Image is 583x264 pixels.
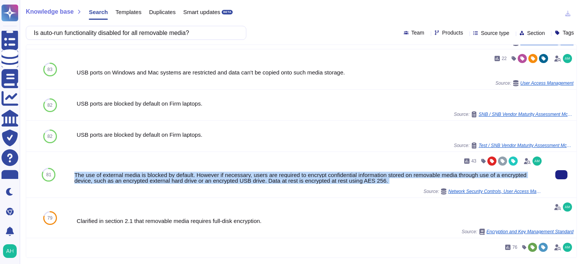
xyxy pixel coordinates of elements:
img: user [563,202,572,212]
span: 82 [47,134,52,139]
div: BETA [222,10,233,14]
span: Source: [424,188,543,194]
span: Search [89,9,108,15]
div: Clarified in section 2.1 that removable media requires full-disk encryption. [77,218,574,224]
span: 76 [512,245,517,250]
span: 22 [502,56,507,61]
img: user [563,243,572,252]
div: USB ports are blocked by default on Firm laptops. [77,101,574,106]
input: Search a question or template... [30,26,238,40]
span: Templates [115,9,141,15]
span: Section [527,30,545,36]
span: Source: [462,229,574,235]
div: USB ports are blocked by default on Firm laptops. [77,132,574,138]
span: Products [442,30,463,35]
span: 43 [471,159,476,163]
div: The use of external media is blocked by default. However if necessary, users are required to encr... [74,172,543,183]
span: Source: [454,142,574,149]
span: Test / SNB Vendor Maturity Assessment McKinsey & Company v.1.0 [479,143,574,148]
span: Source: [454,111,574,117]
span: 79 [47,216,52,220]
img: user [563,54,572,63]
span: 81 [46,172,51,177]
span: Source: [495,80,574,86]
span: Duplicates [149,9,176,15]
span: User Access Management [520,81,574,85]
div: USB ports on Windows and Mac systems are restricted and data can't be copied onto such media stor... [77,70,574,75]
img: user [3,244,17,258]
span: Encryption and Key Management Standard [487,229,574,234]
span: Source type [481,30,509,36]
span: Network Security Controls, User Access Management [448,189,543,194]
span: 82 [47,103,52,107]
span: Smart updates [183,9,221,15]
img: user [533,157,542,166]
button: user [2,243,22,259]
span: Tags [563,30,574,35]
span: Knowledge base [26,9,74,15]
span: SNB / SNB Vendor Maturity Assessment McKinsey & Company v.1.0 [479,112,574,117]
span: Team [411,30,424,35]
span: 83 [47,67,52,72]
